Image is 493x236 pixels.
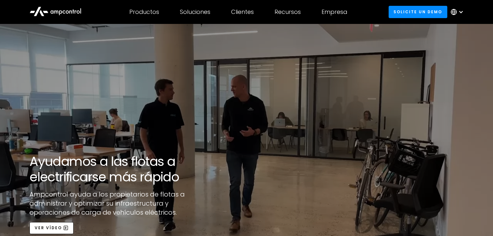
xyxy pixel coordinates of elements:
div: Recursos [275,8,301,16]
div: Productos [129,8,159,16]
div: Empresa [322,8,347,16]
div: Clientes [231,8,254,16]
a: Solicite un demo [389,6,447,18]
div: Soluciones [180,8,210,16]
